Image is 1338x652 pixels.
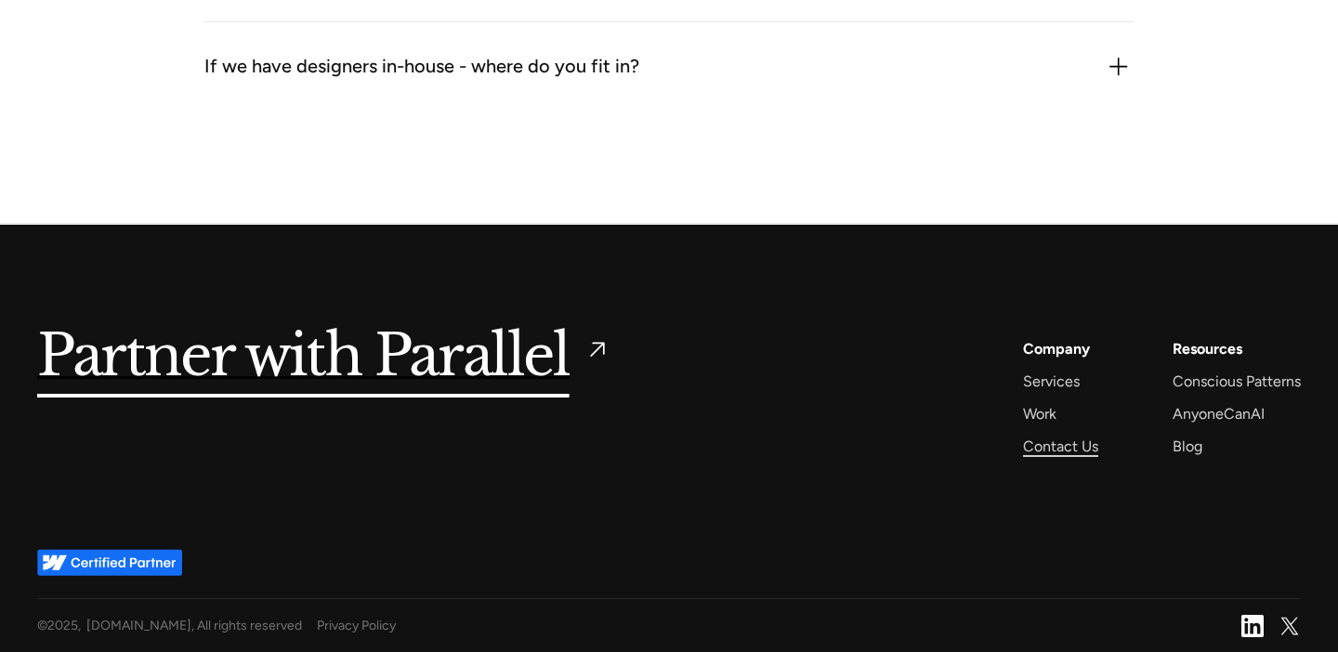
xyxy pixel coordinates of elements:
a: Services [1023,369,1080,394]
a: Conscious Patterns [1173,369,1301,394]
a: Work [1023,401,1056,426]
a: Contact Us [1023,434,1098,459]
a: Partner with Parallel [37,336,610,379]
h5: Partner with Parallel [37,336,570,379]
a: Blog [1173,434,1202,459]
span: 2025 [47,618,78,633]
a: AnyoneCanAI [1173,401,1265,426]
div: If we have designers in-house - where do you fit in? [204,52,639,82]
a: Company [1023,336,1090,361]
a: Privacy Policy [317,614,1226,637]
div: © , [DOMAIN_NAME], All rights reserved [37,614,302,637]
div: Resources [1173,336,1242,361]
